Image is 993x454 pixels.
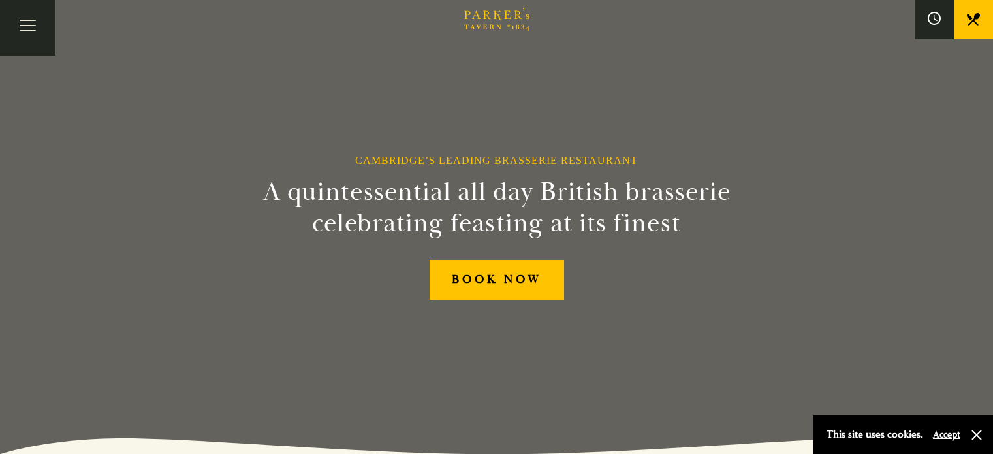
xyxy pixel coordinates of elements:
h1: Cambridge’s Leading Brasserie Restaurant [355,154,638,167]
p: This site uses cookies. [827,425,923,444]
a: BOOK NOW [430,260,564,300]
button: Close and accept [970,429,983,442]
h2: A quintessential all day British brasserie celebrating feasting at its finest [199,176,795,239]
button: Accept [933,429,960,441]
